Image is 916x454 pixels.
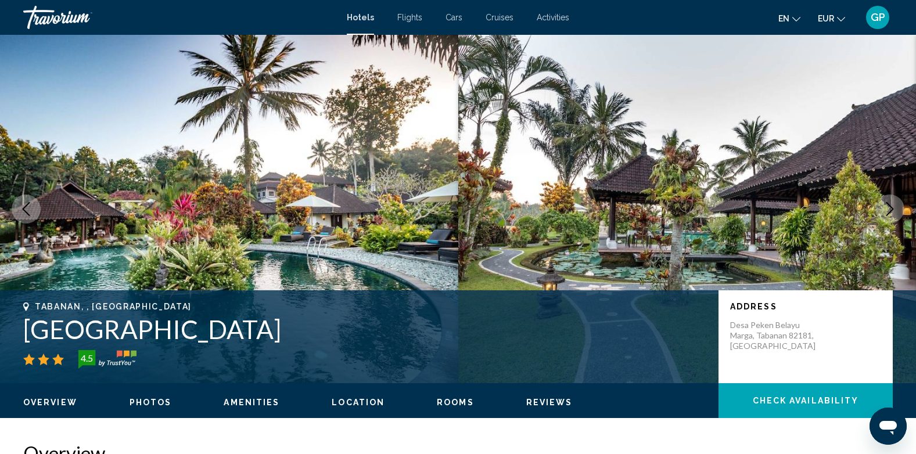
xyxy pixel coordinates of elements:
[224,397,279,408] button: Amenities
[486,13,513,22] a: Cruises
[23,314,707,344] h1: [GEOGRAPHIC_DATA]
[130,397,172,408] button: Photos
[526,398,573,407] span: Reviews
[437,397,474,408] button: Rooms
[818,14,834,23] span: EUR
[23,6,335,29] a: Travorium
[23,398,77,407] span: Overview
[537,13,569,22] a: Activities
[397,13,422,22] a: Flights
[730,302,881,311] p: Address
[35,302,192,311] span: Tabanan, , [GEOGRAPHIC_DATA]
[347,13,374,22] a: Hotels
[863,5,893,30] button: User Menu
[130,398,172,407] span: Photos
[730,320,823,351] p: Desa Peken Belayu Marga, Tabanan 82181, [GEOGRAPHIC_DATA]
[78,350,136,369] img: trustyou-badge-hor.svg
[875,194,904,224] button: Next image
[778,14,789,23] span: en
[224,398,279,407] span: Amenities
[12,194,41,224] button: Previous image
[332,398,385,407] span: Location
[778,10,800,27] button: Change language
[526,397,573,408] button: Reviews
[871,12,885,23] span: GP
[446,13,462,22] a: Cars
[75,351,98,365] div: 4.5
[437,398,474,407] span: Rooms
[332,397,385,408] button: Location
[719,383,893,418] button: Check Availability
[23,397,77,408] button: Overview
[753,397,859,406] span: Check Availability
[870,408,907,445] iframe: Bouton de lancement de la fenêtre de messagerie
[818,10,845,27] button: Change currency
